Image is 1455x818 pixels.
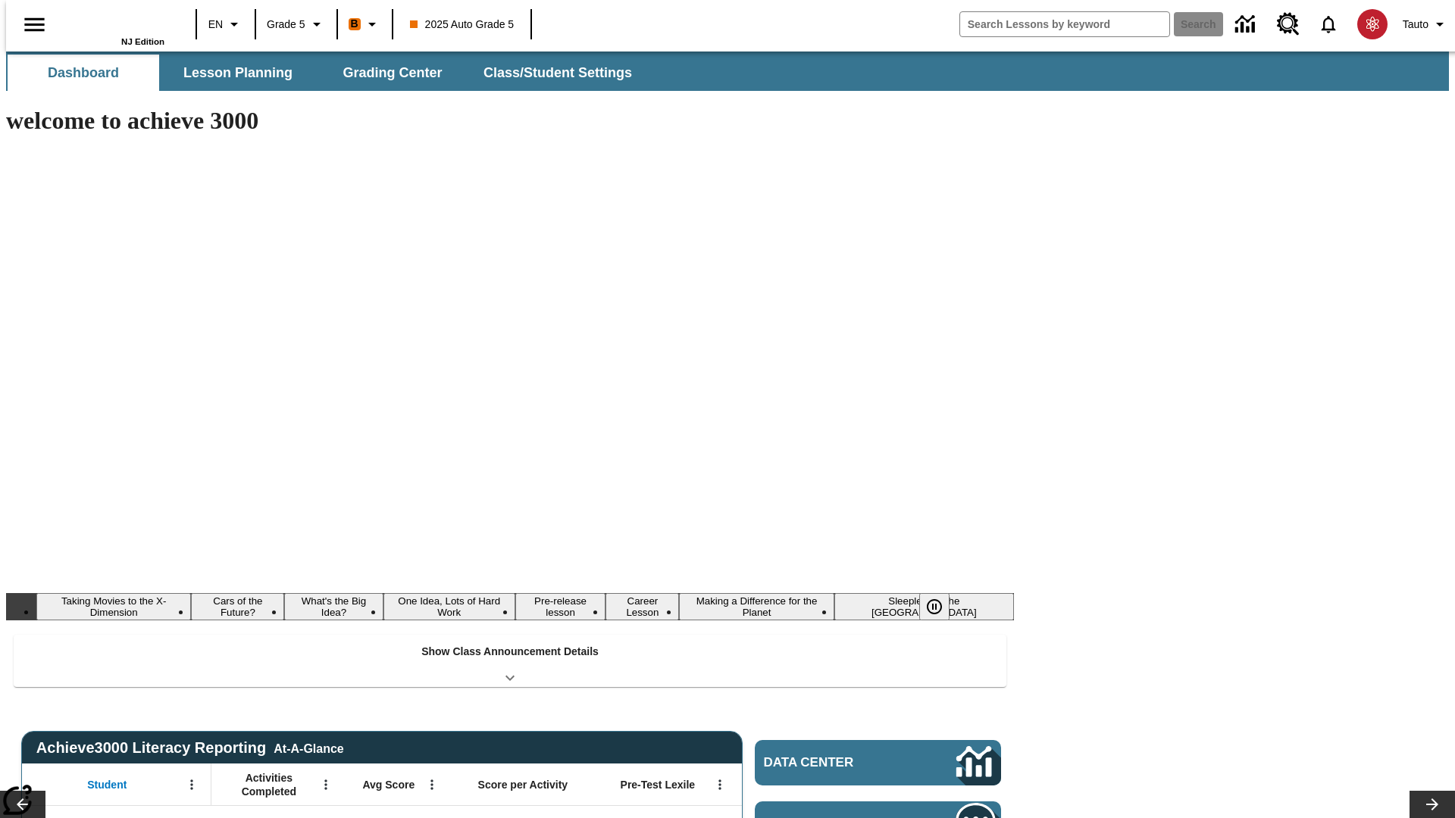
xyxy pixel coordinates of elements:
button: Slide 3 What's the Big Idea? [284,593,383,620]
button: Lesson Planning [162,55,314,91]
button: Grade: Grade 5, Select a grade [261,11,332,38]
button: Slide 4 One Idea, Lots of Hard Work [383,593,515,620]
span: Grade 5 [267,17,305,33]
span: 2025 Auto Grade 5 [410,17,515,33]
span: Data Center [764,755,906,770]
button: Language: EN, Select a language [202,11,250,38]
a: Data Center [755,740,1001,785]
span: EN [208,17,223,33]
a: Resource Center, Will open in new tab [1268,4,1309,45]
span: NJ Edition [121,37,164,46]
button: Dashboard [8,55,159,91]
button: Select a new avatar [1348,5,1397,44]
button: Profile/Settings [1397,11,1455,38]
a: Home [66,7,164,37]
button: Slide 2 Cars of the Future? [191,593,284,620]
span: Score per Activity [478,778,568,791]
span: Tauto [1403,17,1428,33]
button: Boost Class color is orange. Change class color [343,11,387,38]
button: Pause [919,593,950,620]
div: Home [66,5,164,46]
div: Show Class Announcement Details [14,635,1006,687]
button: Open Menu [314,773,337,796]
button: Open Menu [180,773,203,796]
button: Slide 7 Making a Difference for the Planet [679,593,834,620]
div: Pause [919,593,965,620]
button: Open side menu [12,2,57,47]
div: SubNavbar [6,52,1449,91]
input: search field [960,12,1169,36]
div: At-A-Glance [274,739,343,756]
button: Slide 8 Sleepless in the Animal Kingdom [834,593,1014,620]
button: Slide 6 Career Lesson [605,593,679,620]
span: B [351,14,358,33]
a: Notifications [1309,5,1348,44]
span: Student [87,778,127,791]
span: Achieve3000 Literacy Reporting [36,739,344,757]
button: Open Menu [709,773,731,796]
div: SubNavbar [6,55,646,91]
a: Data Center [1226,4,1268,45]
button: Lesson carousel, Next [1410,791,1455,818]
button: Grading Center [317,55,468,91]
button: Class/Student Settings [471,55,644,91]
span: Activities Completed [219,771,319,798]
button: Slide 1 Taking Movies to the X-Dimension [36,593,191,620]
p: Show Class Announcement Details [421,644,599,660]
span: Pre-Test Lexile [621,778,696,791]
span: Avg Score [362,778,415,791]
button: Slide 5 Pre-release lesson [515,593,605,620]
h1: welcome to achieve 3000 [6,107,1014,135]
img: avatar image [1357,9,1388,39]
button: Open Menu [421,773,443,796]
